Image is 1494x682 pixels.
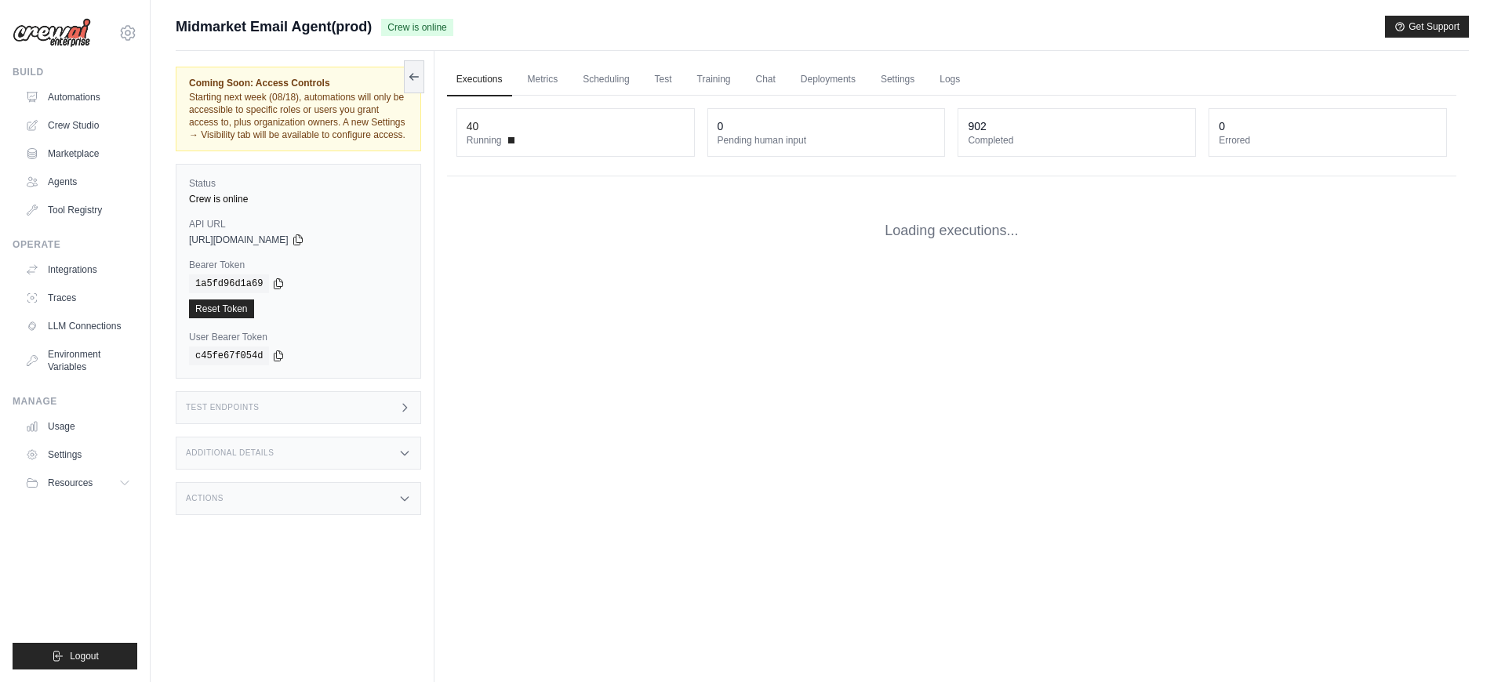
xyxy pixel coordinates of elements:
span: Logout [70,650,99,662]
button: Resources [19,470,137,495]
a: Test [645,63,682,96]
h3: Test Endpoints [186,403,260,412]
h3: Actions [186,494,224,503]
a: Settings [19,442,137,467]
dt: Pending human input [718,134,936,147]
code: c45fe67f054d [189,346,269,365]
a: Environment Variables [19,342,137,379]
a: Scheduling [573,63,638,96]
a: Integrations [19,257,137,282]
div: 0 [1219,118,1225,134]
label: User Bearer Token [189,331,408,343]
span: Resources [48,477,93,489]
img: Logo [13,18,91,48]
label: Status [189,177,408,190]
button: Get Support [1385,16,1469,38]
a: Chat [747,63,785,96]
a: Agents [19,169,137,194]
button: Logout [13,643,137,669]
div: 902 [968,118,986,134]
div: Loading executions... [447,195,1456,267]
span: Starting next week (08/18), automations will only be accessible to specific roles or users you gr... [189,92,405,140]
div: Build [13,66,137,78]
div: Crew is online [189,193,408,205]
span: Running [467,134,502,147]
a: LLM Connections [19,314,137,339]
a: Metrics [518,63,568,96]
label: Bearer Token [189,259,408,271]
a: Logs [930,63,969,96]
span: Midmarket Email Agent(prod) [176,16,372,38]
span: Crew is online [381,19,453,36]
a: Usage [19,414,137,439]
div: Operate [13,238,137,251]
a: Executions [447,63,512,96]
a: Reset Token [189,299,254,318]
div: 40 [467,118,479,134]
label: API URL [189,218,408,230]
a: Tool Registry [19,198,137,223]
div: 0 [718,118,724,134]
dt: Errored [1219,134,1437,147]
a: Training [688,63,740,96]
span: Coming Soon: Access Controls [189,77,408,89]
div: Manage [13,395,137,408]
h3: Additional Details [186,448,274,458]
a: Traces [19,285,137,310]
a: Automations [19,85,137,110]
a: Crew Studio [19,113,137,138]
span: [URL][DOMAIN_NAME] [189,234,289,246]
a: Marketplace [19,141,137,166]
dt: Completed [968,134,1186,147]
code: 1a5fd96d1a69 [189,274,269,293]
a: Deployments [791,63,865,96]
a: Settings [871,63,924,96]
